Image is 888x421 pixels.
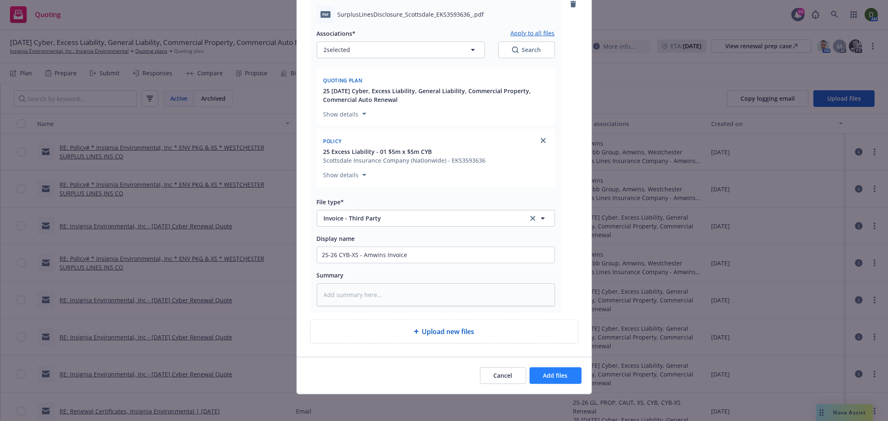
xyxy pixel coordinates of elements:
input: Add display name here... [317,247,555,263]
svg: Search [512,47,519,53]
button: SearchSearch [498,42,555,58]
span: Upload new files [422,327,475,337]
span: pdf [321,11,331,17]
span: Associations* [317,30,356,37]
button: Show details [320,170,370,180]
a: close [538,136,548,146]
a: clear selection [528,213,538,223]
span: Summary [317,271,344,279]
div: Upload new files [310,319,578,344]
button: 2selected [317,42,485,58]
span: Policy [323,138,342,145]
button: Apply to all files [511,28,555,38]
span: File type* [317,198,344,206]
span: 25 Excess Liability - 01 $5m x $5m CYB [323,147,432,156]
span: Invoice - Third Party [324,214,517,223]
span: SurplusLinesDisclosure_Scottsdale_EKS3593636_.pdf [338,10,484,19]
span: Quoting plan [323,77,363,84]
button: 25 Excess Liability - 01 $5m x $5m CYB [323,147,486,156]
button: Cancel [480,367,526,384]
button: Invoice - Third Partyclear selection [317,210,555,227]
button: Show details [320,109,370,119]
span: Display name [317,235,355,243]
span: Cancel [494,371,512,379]
button: 25 [DATE] Cyber, Excess Liability, General Liability, Commercial Property, Commercial Auto Renewal [323,87,550,104]
div: Scottsdale Insurance Company (Nationwide) - EKS3593636 [323,156,486,165]
span: Add files [543,371,568,379]
button: Add files [530,367,582,384]
div: Search [512,46,541,54]
span: 2 selected [324,45,351,54]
